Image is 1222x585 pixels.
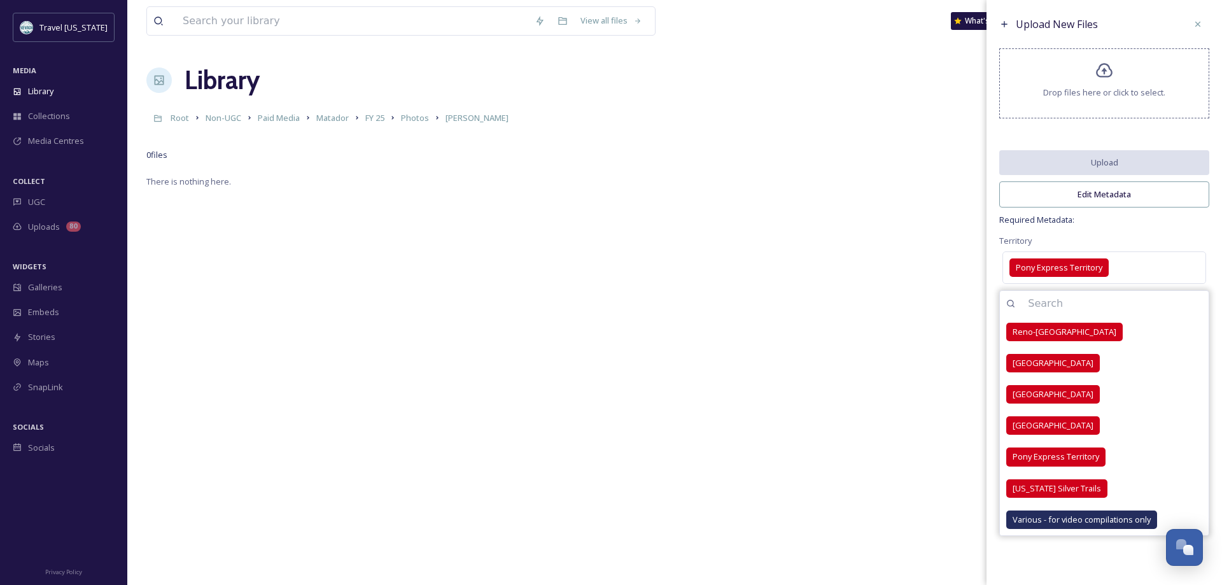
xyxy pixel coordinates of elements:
span: Socials [28,442,55,454]
span: COLLECT [13,176,45,186]
span: There is nothing here. [146,176,231,187]
span: MEDIA [13,66,36,75]
span: Media Centres [28,135,84,147]
a: Photos [401,110,429,125]
button: Edit Metadata [999,181,1209,208]
a: Non-UGC [206,110,241,125]
span: Upload New Files [1016,17,1098,31]
span: FY 25 [365,112,384,123]
span: Library [28,85,53,97]
span: [GEOGRAPHIC_DATA] [1013,357,1093,369]
input: Search your library [176,7,528,35]
a: Privacy Policy [45,563,82,579]
a: View all files [574,8,649,33]
div: 80 [66,222,81,232]
a: [PERSON_NAME] [446,110,509,125]
a: Matador [316,110,349,125]
span: Pony Express Territory [1016,262,1102,274]
input: Search [1022,290,1209,318]
span: Uploads [28,221,60,233]
span: WIDGETS [13,262,46,271]
span: Embeds [28,306,59,318]
span: Paid Media [258,112,300,123]
span: Reno-[GEOGRAPHIC_DATA] [1013,326,1116,338]
span: [US_STATE] Silver Trails [1013,483,1101,495]
span: Collections [28,110,70,122]
span: Photos [401,112,429,123]
span: Privacy Policy [45,568,82,576]
a: Paid Media [258,110,300,125]
span: 0 file s [146,149,167,161]
span: [GEOGRAPHIC_DATA] [1013,419,1093,432]
span: Required Metadata: [999,214,1209,226]
span: Maps [28,356,49,369]
a: Root [171,110,189,125]
span: Travel [US_STATE] [39,22,108,33]
span: SOCIALS [13,422,44,432]
span: [GEOGRAPHIC_DATA] [1013,388,1093,400]
span: Pony Express Territory [1013,451,1099,463]
span: Non-UGC [206,112,241,123]
a: FY 25 [365,110,384,125]
span: UGC [28,196,45,208]
img: download.jpeg [20,21,33,34]
span: Root [171,112,189,123]
button: Open Chat [1166,529,1203,566]
button: Upload [999,150,1209,175]
a: Library [185,61,260,99]
span: Matador [316,112,349,123]
span: Drop files here or click to select. [1043,87,1165,99]
span: [PERSON_NAME] [446,112,509,123]
span: Galleries [28,281,62,293]
span: SnapLink [28,381,63,393]
span: Stories [28,331,55,343]
span: Various - for video compilations only [1013,514,1151,526]
a: What's New [951,12,1015,30]
span: Territory [999,235,1032,246]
